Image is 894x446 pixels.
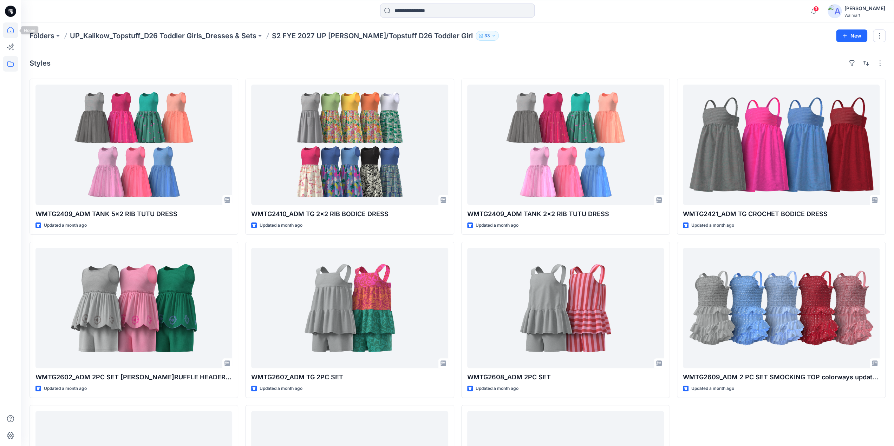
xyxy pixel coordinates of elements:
[484,32,490,40] p: 33
[467,372,664,382] p: WMTG2608_ADM 2PC SET
[828,4,842,18] img: avatar
[30,31,54,41] a: Folders
[260,222,302,229] p: Updated a month ago
[30,59,51,67] h4: Styles
[70,31,256,41] a: UP_Kalikow_Topstuff_D26 Toddler Girls_Dresses & Sets
[683,209,880,219] p: WMTG2421_ADM TG CROCHET BODICE DRESS
[467,248,664,368] a: WMTG2608_ADM 2PC SET
[44,222,87,229] p: Updated a month ago
[691,222,734,229] p: Updated a month ago
[35,85,232,205] a: WMTG2409_ADM TANK 5x2 RIB TUTU DRESS
[683,85,880,205] a: WMTG2421_ADM TG CROCHET BODICE DRESS
[35,209,232,219] p: WMTG2409_ADM TANK 5x2 RIB TUTU DRESS
[476,31,499,41] button: 33
[844,13,885,18] div: Walmart
[35,372,232,382] p: WMTG2602_ADM 2PC SET [PERSON_NAME]RUFFLE HEADER & LINING
[251,85,448,205] a: WMTG2410_ADM TG 2x2 RIB BODICE DRESS
[476,385,518,392] p: Updated a month ago
[260,385,302,392] p: Updated a month ago
[844,4,885,13] div: [PERSON_NAME]
[272,31,473,41] p: S2 FYE 2027 UP [PERSON_NAME]/Topstuff D26 Toddler Girl
[251,372,448,382] p: WMTG2607_ADM TG 2PC SET
[44,385,87,392] p: Updated a month ago
[467,209,664,219] p: WMTG2409_ADM TANK 2x2 RIB TUTU DRESS
[836,29,867,42] button: New
[251,209,448,219] p: WMTG2410_ADM TG 2x2 RIB BODICE DRESS
[691,385,734,392] p: Updated a month ago
[476,222,518,229] p: Updated a month ago
[35,248,232,368] a: WMTG2602_ADM 2PC SET PEPLUM W.RUFFLE HEADER & LINING
[683,248,880,368] a: WMTG2609_ADM 2 PC SET SMOCKING TOP colorways update 7.21
[683,372,880,382] p: WMTG2609_ADM 2 PC SET SMOCKING TOP colorways update 7.21
[467,85,664,205] a: WMTG2409_ADM TANK 2x2 RIB TUTU DRESS
[251,248,448,368] a: WMTG2607_ADM TG 2PC SET
[813,6,819,12] span: 3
